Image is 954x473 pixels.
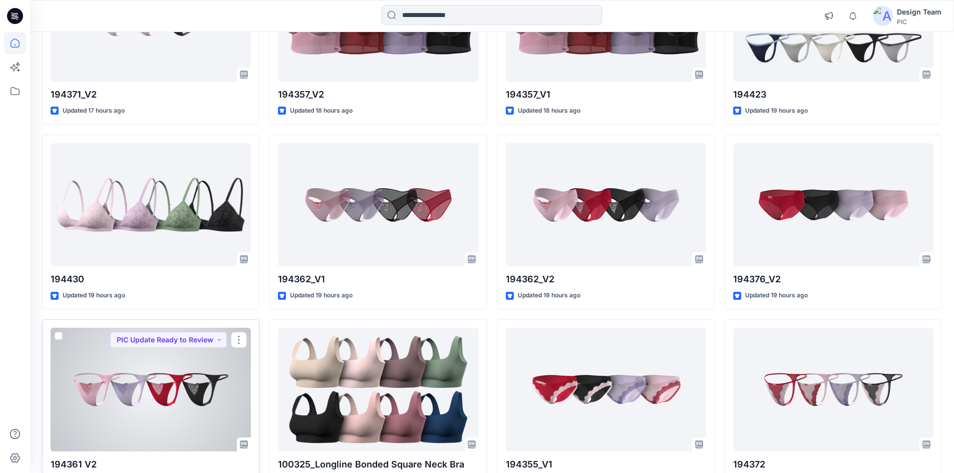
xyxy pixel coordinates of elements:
[506,328,706,451] a: 194355_V1
[897,6,941,18] div: Design Team
[733,143,933,267] a: 194376_V2
[873,6,893,26] img: avatar
[518,106,580,116] p: Updated 18 hours ago
[51,88,251,102] p: 194371_V2
[506,88,706,102] p: 194357_V1
[733,328,933,451] a: 194372
[63,106,125,116] p: Updated 17 hours ago
[63,290,125,301] p: Updated 19 hours ago
[745,106,808,116] p: Updated 19 hours ago
[506,272,706,286] p: 194362_V2
[278,88,478,102] p: 194357_V2
[518,290,580,301] p: Updated 19 hours ago
[506,143,706,267] a: 194362_V2
[51,143,251,267] a: 194430
[290,106,353,116] p: Updated 18 hours ago
[290,290,353,301] p: Updated 19 hours ago
[733,272,933,286] p: 194376_V2
[745,290,808,301] p: Updated 19 hours ago
[278,143,478,267] a: 194362_V1
[278,457,478,471] p: 100325_Longline Bonded Square Neck Bra
[278,272,478,286] p: 194362_V1
[506,457,706,471] p: 194355_V1
[51,272,251,286] p: 194430
[278,328,478,451] a: 100325_Longline Bonded Square Neck Bra
[733,88,933,102] p: 194423
[897,18,941,26] div: PIC
[51,457,251,471] p: 194361 V2
[51,328,251,451] a: 194361 V2
[733,457,933,471] p: 194372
